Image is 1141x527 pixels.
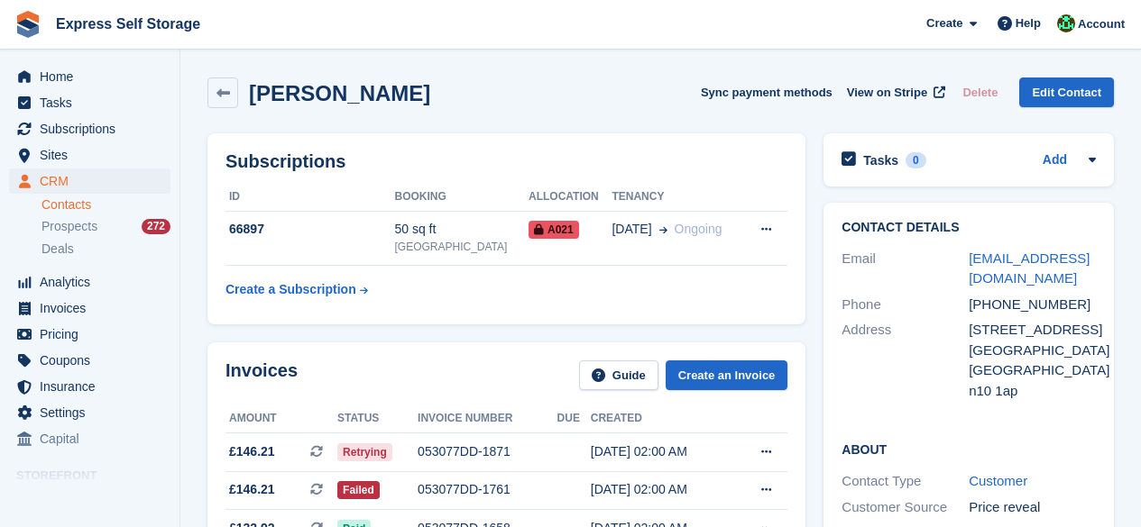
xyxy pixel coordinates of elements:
[49,9,207,39] a: Express Self Storage
[666,360,788,390] a: Create an Invoice
[225,360,298,390] h2: Invoices
[9,168,170,194] a: menu
[337,443,392,461] span: Retrying
[41,241,74,258] span: Deals
[969,381,1096,402] div: n10 1ap
[701,77,833,107] button: Sync payment methods
[40,90,148,115] span: Tasks
[9,116,170,141] a: menu
[41,217,170,236] a: Prospects 272
[9,322,170,347] a: menu
[969,497,1096,518] div: Price reveal
[40,400,148,425] span: Settings
[591,480,732,499] div: [DATE] 02:00 AM
[40,426,148,451] span: Capital
[225,183,394,212] th: ID
[40,64,148,89] span: Home
[225,273,368,306] a: Create a Subscription
[418,404,557,433] th: Invoice number
[229,480,275,499] span: £146.21
[612,220,651,239] span: [DATE]
[969,250,1090,286] a: [EMAIL_ADDRESS][DOMAIN_NAME]
[9,426,170,451] a: menu
[842,497,969,518] div: Customer Source
[225,151,787,172] h2: Subscriptions
[9,374,170,399] a: menu
[1043,150,1067,171] a: Add
[418,480,557,499] div: 053077DD-1761
[842,295,969,315] div: Phone
[969,473,1027,488] a: Customer
[394,239,529,255] div: [GEOGRAPHIC_DATA]
[40,374,148,399] span: Insurance
[842,471,969,492] div: Contact Type
[1019,77,1114,107] a: Edit Contact
[9,295,170,321] a: menu
[41,196,170,214] a: Contacts
[41,218,97,235] span: Prospects
[225,280,356,299] div: Create a Subscription
[9,90,170,115] a: menu
[529,183,612,212] th: Allocation
[926,14,962,32] span: Create
[41,240,170,259] a: Deals
[394,220,529,239] div: 50 sq ft
[1016,14,1041,32] span: Help
[955,77,1005,107] button: Delete
[842,221,1096,235] h2: Contact Details
[675,222,722,236] span: Ongoing
[847,84,927,102] span: View on Stripe
[529,221,579,239] span: A021
[16,467,179,485] span: Storefront
[418,442,557,461] div: 053077DD-1871
[842,440,1096,458] h2: About
[9,64,170,89] a: menu
[225,220,394,239] div: 66897
[969,341,1096,361] div: [GEOGRAPHIC_DATA]
[40,168,148,194] span: CRM
[40,116,148,141] span: Subscriptions
[863,152,898,168] h2: Tasks
[591,404,732,433] th: Created
[40,295,148,321] span: Invoices
[969,320,1096,341] div: [STREET_ADDRESS]
[969,295,1096,315] div: [PHONE_NUMBER]
[229,442,275,461] span: £146.21
[842,320,969,401] div: Address
[612,183,742,212] th: Tenancy
[394,183,529,212] th: Booking
[591,442,732,461] div: [DATE] 02:00 AM
[9,142,170,168] a: menu
[9,269,170,295] a: menu
[40,142,148,168] span: Sites
[557,404,591,433] th: Due
[842,249,969,289] div: Email
[249,81,430,105] h2: [PERSON_NAME]
[1057,14,1075,32] img: Shakiyra Davis
[9,400,170,425] a: menu
[142,219,170,234] div: 272
[906,152,926,168] div: 0
[40,269,148,295] span: Analytics
[337,404,418,433] th: Status
[840,77,949,107] a: View on Stripe
[9,348,170,373] a: menu
[225,404,337,433] th: Amount
[40,322,148,347] span: Pricing
[40,348,148,373] span: Coupons
[1078,15,1125,33] span: Account
[14,11,41,38] img: stora-icon-8386f47178a22dfd0bd8f6a31ec36ba5ce8667c1dd55bd0f319d3a0aa187defe.svg
[579,360,658,390] a: Guide
[969,360,1096,381] div: [GEOGRAPHIC_DATA]
[337,481,380,499] span: Failed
